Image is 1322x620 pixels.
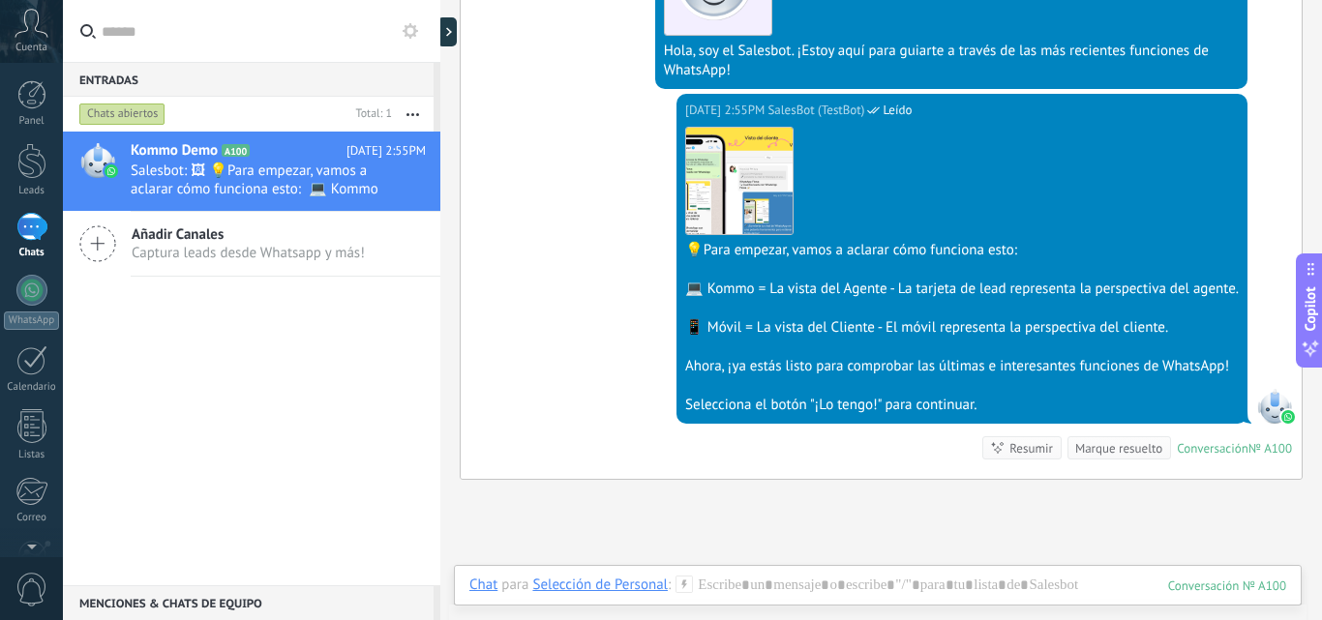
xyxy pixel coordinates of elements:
[4,311,59,330] div: WhatsApp
[131,141,218,161] span: Kommo Demo
[1257,389,1292,424] span: SalesBot
[79,103,165,126] div: Chats abiertos
[685,241,1239,260] div: 💡Para empezar, vamos a aclarar cómo funciona esto:
[105,164,118,178] img: waba.svg
[63,62,434,97] div: Entradas
[392,97,434,132] button: Más
[1301,286,1320,331] span: Copilot
[883,101,912,120] span: Leído
[4,185,60,197] div: Leads
[132,244,365,262] span: Captura leads desde Whatsapp y más!
[668,576,671,595] span: :
[4,115,60,128] div: Panel
[222,144,250,157] span: A100
[501,576,528,595] span: para
[346,141,426,161] span: [DATE] 2:55PM
[664,42,1239,80] div: Hola, soy el Salesbot. ¡Estoy aquí para guiarte a través de las más recientes funciones de WhatsApp!
[1168,577,1286,594] div: 100
[685,101,767,120] div: [DATE] 2:55PM
[4,512,60,524] div: Correo
[532,576,668,593] div: Selección de Personal
[767,101,864,120] span: SalesBot (TestBot)
[131,162,389,198] span: Salesbot: 🖼 💡Para empezar, vamos a aclarar cómo funciona esto: 💻 Kommo = La vista del Agente - La...
[685,357,1239,376] div: Ahora, ¡ya estás listo para comprobar las últimas e interesantes funciones de WhatsApp!
[4,381,60,394] div: Calendario
[4,247,60,259] div: Chats
[437,17,457,46] div: Mostrar
[686,128,793,234] img: 6d292c3c-c69a-4311-bbff-3f87aaf720c2
[63,132,440,211] a: Kommo Demo A100 [DATE] 2:55PM Salesbot: 🖼 💡Para empezar, vamos a aclarar cómo funciona esto: 💻 Ko...
[1177,440,1248,457] div: Conversación
[1248,440,1292,457] div: № A100
[1075,439,1162,458] div: Marque resuelto
[685,280,1239,299] div: 💻 Kommo = La vista del Agente - La tarjeta de lead representa la perspectiva del agente.
[685,396,1239,415] div: Selecciona el botón "¡Lo tengo!" para continuar.
[348,104,392,124] div: Total: 1
[15,42,47,54] span: Cuenta
[1281,410,1295,424] img: waba.svg
[132,225,365,244] span: Añadir Canales
[4,449,60,461] div: Listas
[1009,439,1053,458] div: Resumir
[685,318,1239,338] div: 📱 Móvil = La vista del Cliente - El móvil representa la perspectiva del cliente.
[63,585,434,620] div: Menciones & Chats de equipo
